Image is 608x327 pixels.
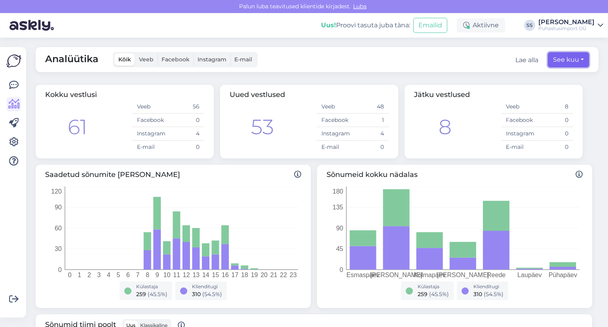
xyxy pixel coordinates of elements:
div: [PERSON_NAME] [538,19,595,25]
td: 0 [537,114,573,127]
td: 8 [537,100,573,114]
span: 259 [418,291,427,298]
span: Sõnumeid kokku nädalas [327,169,583,180]
tspan: 120 [51,188,62,195]
span: Kokku vestlusi [45,90,97,99]
img: Askly Logo [6,53,21,68]
div: Külastaja [418,283,449,290]
tspan: [PERSON_NAME] [370,272,422,279]
span: Facebook [161,56,190,63]
tspan: 90 [336,225,343,232]
button: Emailid [413,18,447,33]
span: 310 [473,291,482,298]
span: Analüütika [45,52,99,67]
div: 8 [439,112,452,143]
div: SS [524,20,535,31]
tspan: 17 [232,272,239,278]
div: Klienditugi [192,283,222,290]
tspan: 0 [58,266,62,273]
div: Aktiivne [457,18,505,32]
span: E-mail [234,56,252,63]
td: Facebook [501,114,537,127]
tspan: 13 [192,272,199,278]
span: Uued vestlused [230,90,285,99]
tspan: 135 [332,204,343,211]
td: 1 [353,114,389,127]
tspan: 12 [183,272,190,278]
div: Klienditugi [473,283,503,290]
button: See kuu [548,52,589,67]
tspan: 45 [336,245,343,252]
tspan: 7 [136,272,140,278]
tspan: 20 [260,272,268,278]
div: 53 [251,112,274,143]
span: ( 54.5 %) [202,291,222,298]
div: Puhastusimport OÜ [538,25,595,32]
td: 4 [353,127,389,141]
span: Saadetud sõnumite [PERSON_NAME] [45,169,301,180]
span: Veeb [139,56,154,63]
td: Instagram [317,127,353,141]
tspan: 6 [126,272,130,278]
tspan: 30 [55,245,62,252]
span: ( 45.5 %) [429,291,449,298]
span: 310 [192,291,201,298]
td: Veeb [132,100,168,114]
td: Facebook [317,114,353,127]
tspan: 3 [97,272,101,278]
tspan: 4 [107,272,110,278]
tspan: 21 [270,272,277,278]
tspan: 0 [68,272,72,278]
a: [PERSON_NAME]Puhastusimport OÜ [538,19,603,32]
span: ( 45.5 %) [148,291,167,298]
tspan: 22 [280,272,287,278]
td: 48 [353,100,389,114]
tspan: 15 [212,272,219,278]
td: 0 [168,114,204,127]
td: Facebook [132,114,168,127]
td: Veeb [317,100,353,114]
td: Instagram [132,127,168,141]
div: Proovi tasuta juba täna: [321,21,410,30]
td: 0 [353,141,389,154]
span: 259 [136,291,146,298]
span: Luba [351,3,369,10]
tspan: Kolmapäev [414,272,445,278]
tspan: 23 [290,272,297,278]
div: Külastaja [136,283,167,290]
tspan: 10 [163,272,171,278]
tspan: 8 [146,272,149,278]
span: ( 54.5 %) [484,291,503,298]
b: Uus! [321,21,336,29]
tspan: Reede [487,272,505,278]
tspan: 60 [55,225,62,232]
tspan: 0 [340,266,343,273]
tspan: Esmaspäev [346,272,380,278]
tspan: 90 [55,204,62,211]
td: Veeb [501,100,537,114]
td: 0 [168,141,204,154]
tspan: [PERSON_NAME] [437,272,489,279]
span: Instagram [198,56,226,63]
span: Kõik [118,56,131,63]
td: E-mail [317,141,353,154]
button: Lae alla [515,55,538,65]
td: 56 [168,100,204,114]
tspan: 19 [251,272,258,278]
tspan: 11 [173,272,180,278]
td: 0 [537,127,573,141]
tspan: 5 [117,272,120,278]
td: Instagram [501,127,537,141]
span: Jätku vestlused [414,90,470,99]
tspan: 18 [241,272,248,278]
tspan: 1 [78,272,81,278]
tspan: 9 [156,272,159,278]
tspan: 14 [202,272,209,278]
tspan: 180 [332,188,343,195]
tspan: 2 [87,272,91,278]
td: 4 [168,127,204,141]
tspan: 16 [222,272,229,278]
td: E-mail [132,141,168,154]
tspan: Pühapäev [549,272,577,278]
tspan: Laupäev [517,272,541,278]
